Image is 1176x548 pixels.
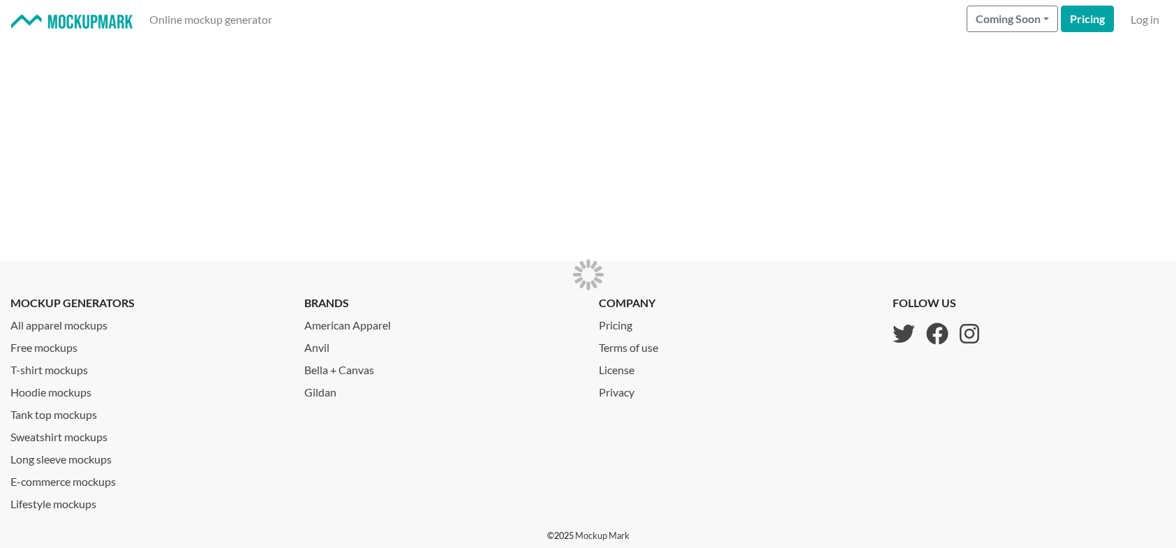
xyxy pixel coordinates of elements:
a: Long sleeve mockups [10,445,283,468]
a: Log in [1125,6,1165,34]
a: Bella + Canvas [304,356,577,378]
a: T-shirt mockups [10,356,283,378]
a: Online mockup generator [144,6,278,34]
a: Lifestyle mockups [10,490,283,512]
p: mockup generators [10,295,283,311]
a: Terms of use [599,334,669,356]
a: Free mockups [10,334,283,356]
p: © 2025 [547,529,630,542]
a: American Apparel [304,311,577,334]
a: Hoodie mockups [10,378,283,401]
p: brands [304,295,577,311]
a: Tank top mockups [10,401,283,423]
a: All apparel mockups [10,311,283,334]
a: Pricing [1061,6,1114,32]
a: Pricing [599,311,669,334]
p: follow us [893,295,979,311]
a: E-commerce mockups [10,468,283,490]
a: Sweatshirt mockups [10,423,283,445]
p: company [599,295,669,311]
img: Mockup Mark [11,15,133,29]
a: Gildan [304,378,577,401]
button: Coming Soon [967,6,1058,32]
a: Privacy [599,378,669,401]
a: License [599,356,669,378]
a: Anvil [304,334,577,356]
a: Mockup Mark [575,530,630,541]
